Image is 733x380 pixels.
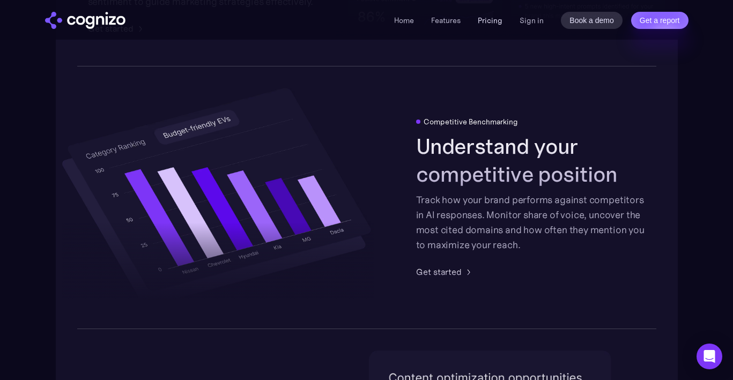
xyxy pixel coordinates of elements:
[45,12,125,29] a: home
[45,12,125,29] img: cognizo logo
[478,16,502,25] a: Pricing
[416,265,475,278] a: Get started
[416,132,646,188] h2: Understand your competitive position
[631,12,688,29] a: Get a report
[697,344,722,369] div: Open Intercom Messenger
[394,16,414,25] a: Home
[416,192,646,252] div: Track how your brand performs against competitors in AI responses. Monitor share of voice, uncove...
[431,16,461,25] a: Features
[561,12,623,29] a: Book a demo
[416,265,462,278] div: Get started
[424,117,518,126] div: Competitive Benchmarking
[520,14,544,27] a: Sign in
